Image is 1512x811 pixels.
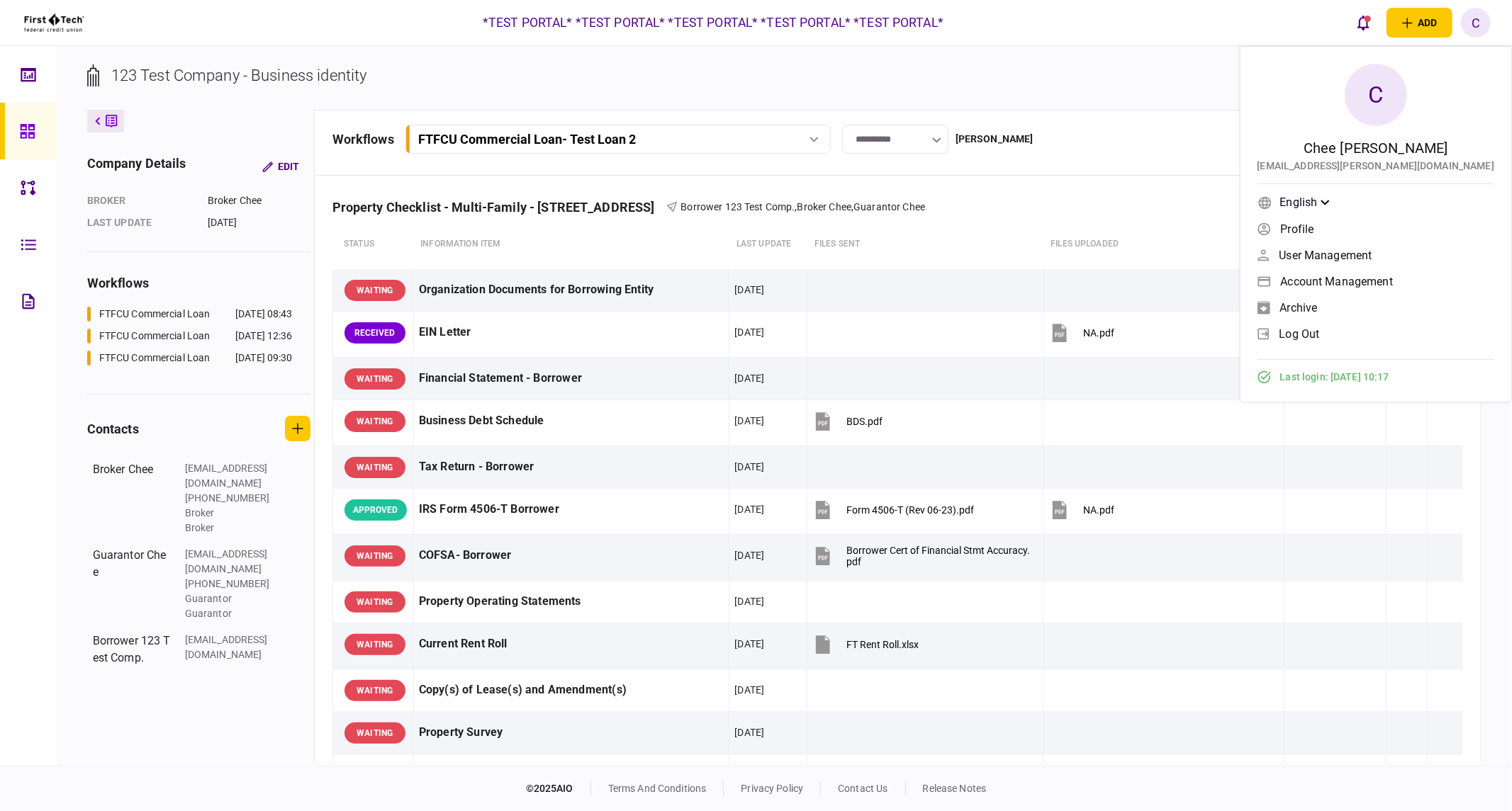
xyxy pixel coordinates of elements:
[185,633,277,662] div: [EMAIL_ADDRESS][DOMAIN_NAME]
[332,220,413,269] th: status
[734,283,764,297] div: [DATE]
[1258,244,1494,266] a: User management
[345,499,407,521] div: APPROVED
[345,280,405,301] div: WAITING
[1280,302,1318,314] span: archive
[419,317,724,348] div: EIN Letter
[87,307,293,322] a: FTFCU Commercial Loan[DATE] 08:43
[812,494,974,526] button: Form 4506-T (Rev 06-23).pdf
[1258,271,1494,292] a: Account management
[734,414,764,428] div: [DATE]
[419,586,724,618] div: Property Operating Statements
[23,5,86,40] img: client company logo
[734,683,764,697] div: [DATE]
[111,64,367,87] div: 123 Test Company - Business identity
[681,201,795,212] span: Borrower 123 Test Comp.
[345,322,405,344] div: RECEIVED
[846,545,1031,567] div: Borrower Cert of Financial Stmt Accuracy.pdf
[93,633,171,667] div: Borrower 123 Test Comp.
[235,329,293,344] div: [DATE] 12:36
[87,419,139,438] div: contacts
[1387,8,1452,38] button: open adding identity options
[345,591,405,613] div: WAITING
[93,461,171,535] div: Broker Chee
[87,351,293,365] a: FTFCU Commercial Loan[DATE] 09:30
[185,491,277,506] div: [PHONE_NUMBER]
[345,545,405,567] div: WAITING
[93,547,171,621] div: Guarantor Chee
[185,547,277,577] div: [EMAIL_ADDRESS][DOMAIN_NAME]
[345,680,405,701] div: WAITING
[1304,137,1447,159] div: Chee [PERSON_NAME]
[1280,370,1389,385] span: Last login : [DATE] 10:17
[345,411,405,432] div: WAITING
[185,521,277,535] div: Broker
[1043,220,1284,269] th: Files uploaded
[87,329,293,344] a: FTFCU Commercial Loan[DATE] 12:36
[419,451,724,483] div: Tax Return - Borrower
[1348,8,1378,38] button: open notifications list
[526,781,591,796] div: © 2025 AIO
[734,548,764,562] div: [DATE]
[419,717,724,749] div: Property Survey
[838,783,887,794] a: contact us
[413,220,729,269] th: Information item
[235,307,293,322] div: [DATE] 08:43
[1258,218,1494,239] a: Profile
[734,325,764,339] div: [DATE]
[1281,276,1393,288] span: Account management
[608,783,707,794] a: terms and conditions
[405,125,831,154] button: FTFCU Commercial Loan- Test Loan 2
[741,783,803,794] a: privacy policy
[734,594,764,608] div: [DATE]
[208,193,310,208] div: Broker Chee
[332,130,394,149] div: workflows
[1049,317,1114,348] button: NA.pdf
[1345,64,1407,126] div: C
[1258,297,1494,318] a: archive
[419,540,724,572] div: COFSA- Borrower
[1083,504,1114,516] div: NA.pdf
[99,351,211,365] div: FTFCU Commercial Loan
[846,416,883,427] div: BDS.pdf
[734,460,764,474] div: [DATE]
[734,725,764,739] div: [DATE]
[87,273,310,293] div: workflows
[795,201,797,212] span: ,
[418,132,636,147] div: FTFCU Commercial Loan - Test Loan 2
[812,540,1031,572] button: Borrower Cert of Financial Stmt Accuracy.pdf
[419,628,724,660] div: Current Rent Roll
[419,759,724,791] div: Prior Environmental Phase I and/or Phase II
[846,504,974,516] div: Form 4506-T (Rev 06-23).pdf
[1281,223,1314,235] span: Profile
[1258,159,1494,174] div: [EMAIL_ADDRESS][PERSON_NAME][DOMAIN_NAME]
[87,215,194,230] div: last update
[332,200,666,215] div: Property Checklist - Multi-Family - [STREET_ADDRESS]
[345,722,405,744] div: WAITING
[1258,323,1494,344] a: log out
[99,307,211,322] div: FTFCU Commercial Loan
[185,591,277,606] div: Guarantor
[807,220,1043,269] th: files sent
[923,783,987,794] a: release notes
[345,634,405,655] div: WAITING
[185,461,277,491] div: [EMAIL_ADDRESS][DOMAIN_NAME]
[483,13,943,32] div: *TEST PORTAL* *TEST PORTAL* *TEST PORTAL* *TEST PORTAL* *TEST PORTAL*
[734,637,764,651] div: [DATE]
[185,606,277,621] div: Guarantor
[846,639,919,650] div: FT Rent Roll.xlsx
[734,502,764,516] div: [DATE]
[99,329,211,344] div: FTFCU Commercial Loan
[1461,8,1491,38] button: C
[734,371,764,385] div: [DATE]
[1279,249,1372,261] span: User management
[1049,494,1114,526] button: NA.pdf
[185,506,277,521] div: Broker
[812,405,883,437] button: BDS.pdf
[1279,328,1320,340] span: log out
[87,154,186,179] div: company details
[797,201,851,212] span: Broker Chee
[208,215,310,230] div: [DATE]
[1083,327,1114,339] div: NA.pdf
